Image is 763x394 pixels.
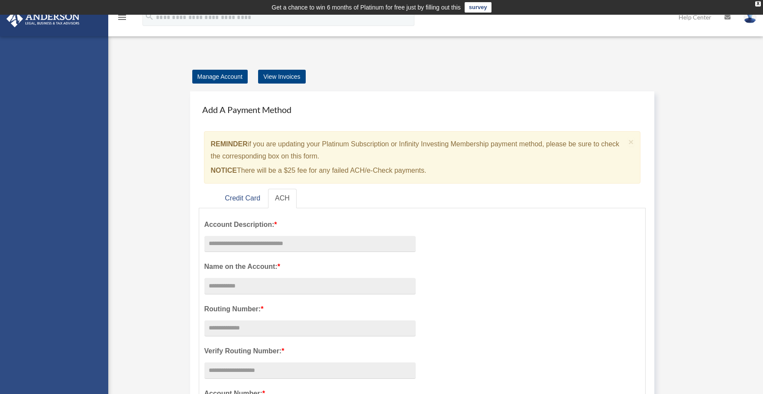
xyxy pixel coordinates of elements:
label: Name on the Account: [204,261,416,273]
i: search [145,12,154,21]
h4: Add A Payment Method [199,100,646,119]
a: survey [465,2,491,13]
label: Routing Number: [204,303,416,315]
a: menu [117,15,127,23]
div: Get a chance to win 6 months of Platinum for free just by filling out this [272,2,461,13]
label: Verify Routing Number: [204,345,416,357]
span: × [628,137,634,147]
a: Credit Card [218,189,267,208]
strong: NOTICE [211,167,237,174]
div: if you are updating your Platinum Subscription or Infinity Investing Membership payment method, p... [204,131,641,184]
label: Account Description: [204,219,416,231]
strong: REMINDER [211,140,248,148]
i: menu [117,12,127,23]
button: Close [628,137,634,146]
a: View Invoices [258,70,305,84]
img: Anderson Advisors Platinum Portal [4,10,82,27]
div: close [755,1,761,6]
a: ACH [268,189,297,208]
img: User Pic [744,11,757,23]
p: There will be a $25 fee for any failed ACH/e-Check payments. [211,165,625,177]
a: Manage Account [192,70,248,84]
